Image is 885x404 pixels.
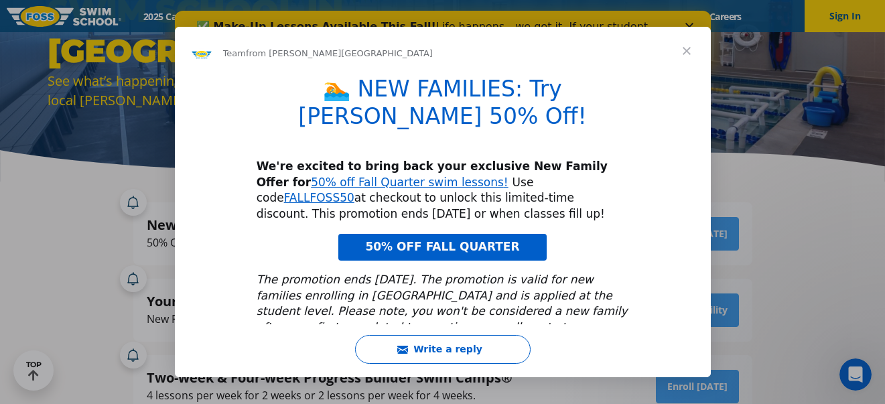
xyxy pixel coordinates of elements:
[21,9,493,63] div: Life happens—we get it. If your student has to miss a lesson this Fall Quarter, you can reschedul...
[338,234,546,261] a: 50% OFF FALL QUARTER
[257,159,629,222] div: Use code at checkout to unlock this limited-time discount. This promotion ends [DATE] or when cla...
[365,240,519,253] span: 50% OFF FALL QUARTER
[355,335,531,364] button: Write a reply
[191,43,212,64] img: Profile image for Team
[311,176,504,189] a: 50% off Fall Quarter swim lessons
[284,191,354,204] a: FALLFOSS50
[246,48,433,58] span: from [PERSON_NAME][GEOGRAPHIC_DATA]
[223,48,246,58] span: Team
[663,27,711,75] span: Close
[257,273,628,382] i: The promotion ends [DATE]. The promotion is valid for new families enrolling in [GEOGRAPHIC_DATA]...
[510,12,524,20] div: Close
[21,9,261,22] b: ✅ Make-Up Lessons Available This Fall!
[257,159,608,189] b: We're excited to bring back your exclusive New Family Offer for
[504,176,508,189] a: !
[257,76,629,139] h1: 🏊 NEW FAMILIES: Try [PERSON_NAME] 50% Off!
